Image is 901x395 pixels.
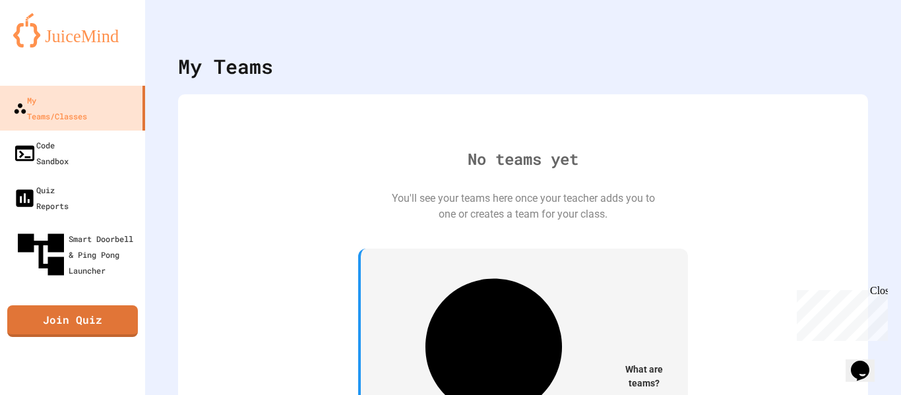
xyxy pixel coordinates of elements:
div: My Teams [178,51,273,81]
a: Join Quiz [7,305,138,337]
img: logo-orange.svg [13,13,132,47]
div: Quiz Reports [13,182,69,214]
div: Chat with us now!Close [5,5,91,84]
iframe: chat widget [792,285,888,341]
div: No teams yet [468,147,578,171]
div: Smart Doorbell & Ping Pong Launcher [13,227,140,282]
div: My Teams/Classes [13,92,87,124]
div: You'll see your teams here once your teacher adds you to one or creates a team for your class. [391,191,655,222]
span: What are teams? [616,363,672,390]
iframe: chat widget [846,342,888,382]
div: Code Sandbox [13,137,69,169]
